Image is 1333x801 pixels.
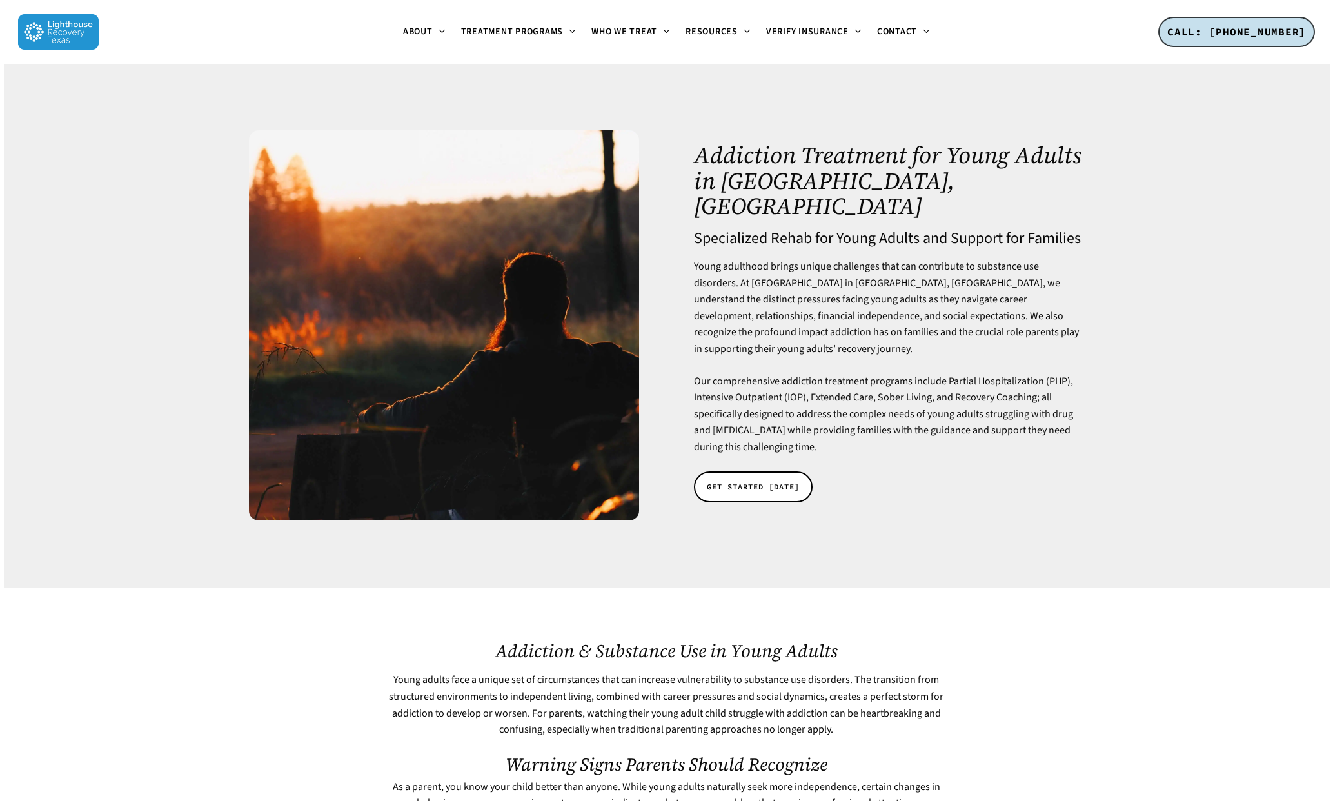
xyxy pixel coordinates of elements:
[694,374,1073,454] span: Our comprehensive addiction treatment programs include Partial Hospitalization (PHP), Intensive O...
[694,143,1084,219] h1: Addiction Treatment for Young Adults in [GEOGRAPHIC_DATA], [GEOGRAPHIC_DATA]
[694,471,813,502] a: GET STARTED [DATE]
[694,230,1084,247] h4: Specialized Rehab for Young Adults and Support for Families
[386,754,947,775] h2: Warning Signs Parents Should Recognize
[453,27,584,37] a: Treatment Programs
[461,25,564,38] span: Treatment Programs
[678,27,758,37] a: Resources
[591,25,657,38] span: Who We Treat
[1167,25,1306,38] span: CALL: [PHONE_NUMBER]
[766,25,849,38] span: Verify Insurance
[389,673,943,737] span: Young adults face a unique set of circumstances that can increase vulnerability to substance use ...
[686,25,738,38] span: Resources
[694,259,1079,356] span: Young adulthood brings unique challenges that can contribute to substance use disorders. At [GEOG...
[1158,17,1315,48] a: CALL: [PHONE_NUMBER]
[584,27,678,37] a: Who We Treat
[249,130,639,520] img: A man sitting on a bench at sunset.
[386,640,947,661] h2: Addiction & Substance Use in Young Adults
[877,25,917,38] span: Contact
[18,14,99,50] img: Lighthouse Recovery Texas
[758,27,869,37] a: Verify Insurance
[395,27,453,37] a: About
[403,25,433,38] span: About
[869,27,938,37] a: Contact
[707,480,800,493] span: GET STARTED [DATE]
